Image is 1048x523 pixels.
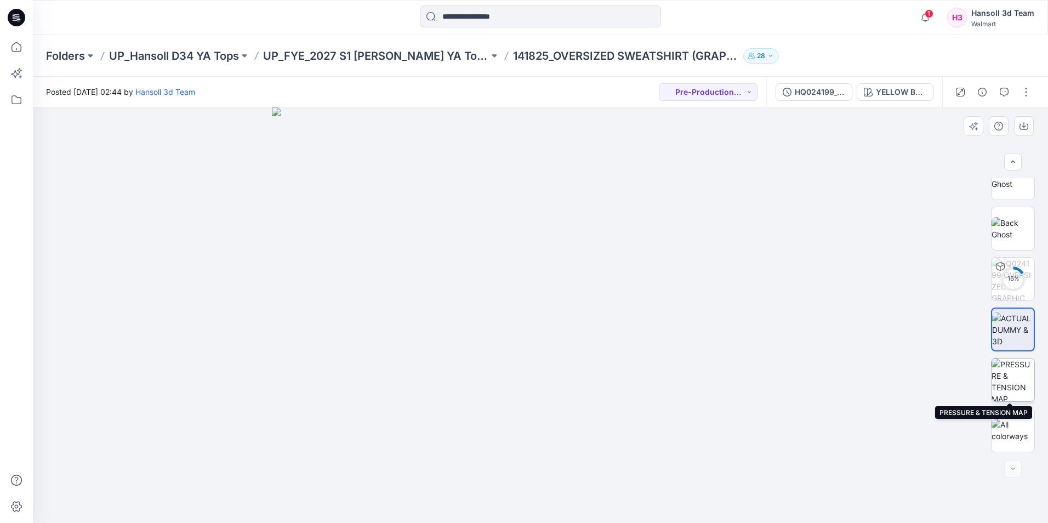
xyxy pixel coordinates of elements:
[992,419,1034,442] img: All colorways
[857,83,933,101] button: YELLOW BREEZE
[971,7,1034,20] div: Hansoll 3d Team
[109,48,239,64] a: UP_Hansoll D34 YA Tops
[992,312,1034,347] img: ACTUAL DUMMY & 3D
[992,217,1034,240] img: Back Ghost
[272,107,810,523] img: eyJhbGciOiJIUzI1NiIsImtpZCI6IjAiLCJzbHQiOiJzZXMiLCJ0eXAiOiJKV1QifQ.eyJkYXRhIjp7InR5cGUiOiJzdG9yYW...
[947,8,967,27] div: H3
[992,258,1034,300] img: HQ024199_OVERSIZED GRAPHIC SWEATSHIRT YELLOW BREEZE
[971,20,1034,28] div: Walmart
[925,9,933,18] span: 1
[46,86,195,98] span: Posted [DATE] 02:44 by
[776,83,852,101] button: HQ024199_OVERSIZED GRAPHIC SWEATSHIRT
[135,87,195,96] a: Hansoll 3d Team
[992,167,1034,190] img: Front Ghost
[757,50,765,62] p: 28
[795,86,845,98] div: HQ024199_OVERSIZED GRAPHIC SWEATSHIRT
[973,83,991,101] button: Details
[743,48,779,64] button: 28
[992,359,1034,401] img: PRESSURE & TENSION MAP
[876,86,926,98] div: YELLOW BREEZE
[263,48,489,64] a: UP_FYE_2027 S1 [PERSON_NAME] YA Tops and Dresses
[513,48,739,64] p: 141825_OVERSIZED SWEATSHIRT (GRAPHIC)
[46,48,85,64] a: Folders
[1000,274,1026,283] div: 16 %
